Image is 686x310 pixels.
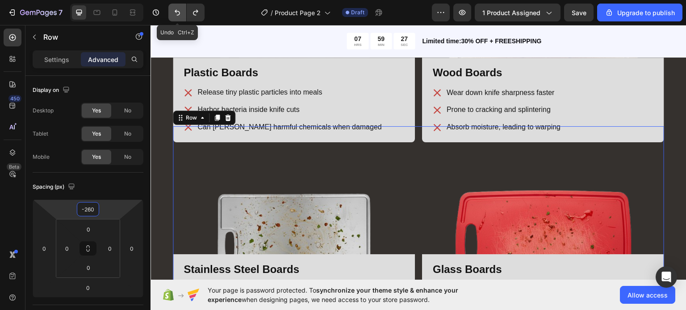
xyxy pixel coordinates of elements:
[33,153,50,161] div: Mobile
[275,8,321,17] span: Product Page 2
[79,281,97,294] input: 0
[33,107,54,115] div: Desktop
[33,84,71,96] div: Display on
[564,4,594,21] button: Save
[482,8,540,17] span: 1 product assigned
[92,107,101,115] span: Yes
[38,242,51,255] input: 0
[79,203,97,216] input: -260
[124,153,131,161] span: No
[282,41,352,54] strong: Wood Boards
[8,95,21,102] div: 450
[32,236,255,252] h2: Stainless Steel Boards
[351,8,364,17] span: Draft
[92,130,101,138] span: Yes
[59,7,63,18] p: 7
[475,4,561,21] button: 1 product assigned
[44,55,69,64] p: Settings
[4,4,67,21] button: 7
[151,25,686,280] iframe: Design area
[33,181,77,193] div: Spacing (px)
[597,4,682,21] button: Upgrade to publish
[79,261,97,274] input: 0px
[124,130,131,138] span: No
[103,242,117,255] input: 0px
[125,242,138,255] input: 0
[296,79,410,91] p: Prone to cracking and splintering
[656,266,677,288] div: Open Intercom Messenger
[7,163,21,170] div: Beta
[296,62,410,74] p: Wear down knife sharpness faster
[208,285,493,304] span: Your page is password protected. To when designing pages, we need access to your store password.
[43,32,119,42] p: Row
[92,153,101,161] span: Yes
[282,238,351,250] strong: Glass Boards
[124,107,131,115] span: No
[88,55,118,64] p: Advanced
[271,8,273,17] span: /
[60,242,74,255] input: 0px
[620,286,675,304] button: Allow access
[79,223,97,236] input: 0px
[296,96,410,109] p: Absorb moisture, leading to warping
[605,8,675,17] div: Upgrade to publish
[33,130,48,138] div: Tablet
[33,89,48,97] div: Row
[168,4,205,21] div: Undo/Redo
[627,290,668,300] span: Allow access
[208,286,458,303] span: synchronize your theme style & enhance your experience
[572,9,586,17] span: Save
